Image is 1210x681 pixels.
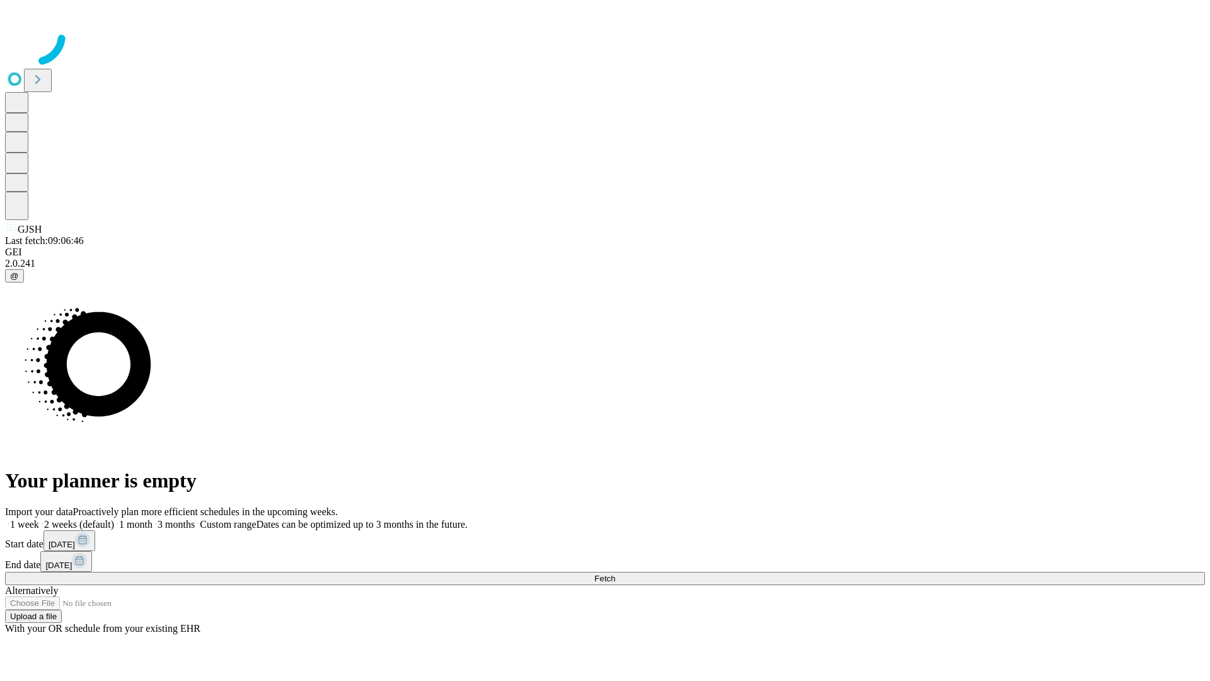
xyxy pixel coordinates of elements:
[5,235,84,246] span: Last fetch: 09:06:46
[119,519,153,530] span: 1 month
[5,572,1205,585] button: Fetch
[5,610,62,623] button: Upload a file
[5,530,1205,551] div: Start date
[49,540,75,549] span: [DATE]
[158,519,195,530] span: 3 months
[43,530,95,551] button: [DATE]
[5,469,1205,492] h1: Your planner is empty
[5,506,73,517] span: Import your data
[10,271,19,281] span: @
[40,551,92,572] button: [DATE]
[44,519,114,530] span: 2 weeks (default)
[45,561,72,570] span: [DATE]
[73,506,338,517] span: Proactively plan more efficient schedules in the upcoming weeks.
[5,258,1205,269] div: 2.0.241
[5,551,1205,572] div: End date
[18,224,42,235] span: GJSH
[5,623,200,634] span: With your OR schedule from your existing EHR
[256,519,468,530] span: Dates can be optimized up to 3 months in the future.
[10,519,39,530] span: 1 week
[5,585,58,596] span: Alternatively
[5,247,1205,258] div: GEI
[200,519,256,530] span: Custom range
[594,574,615,583] span: Fetch
[5,269,24,282] button: @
